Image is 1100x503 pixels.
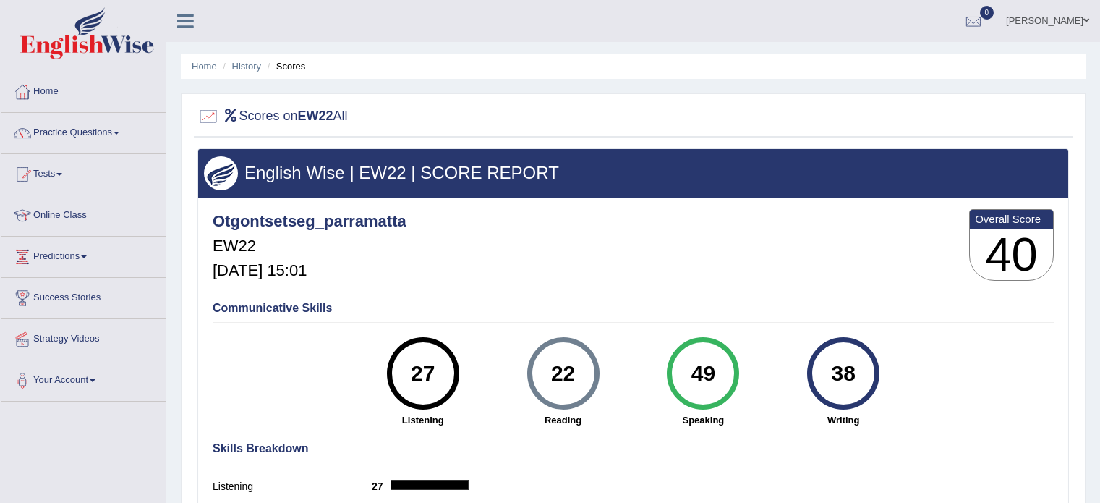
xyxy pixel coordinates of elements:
[1,237,166,273] a: Predictions
[1,360,166,397] a: Your Account
[264,59,306,73] li: Scores
[298,109,333,123] b: EW22
[192,61,217,72] a: Home
[213,442,1054,455] h4: Skills Breakdown
[780,413,906,427] strong: Writing
[1,195,166,232] a: Online Class
[1,319,166,355] a: Strategy Videos
[213,262,406,279] h5: [DATE] 15:01
[970,229,1053,281] h3: 40
[197,106,348,127] h2: Scores on All
[204,164,1062,182] h3: English Wise | EW22 | SCORE REPORT
[1,278,166,314] a: Success Stories
[213,479,372,494] label: Listening
[213,213,406,230] h4: Otgontsetseg_parramatta
[360,413,486,427] strong: Listening
[204,156,238,190] img: wings.png
[677,343,730,404] div: 49
[975,213,1048,225] b: Overall Score
[1,113,166,149] a: Practice Questions
[1,72,166,108] a: Home
[396,343,449,404] div: 27
[500,413,626,427] strong: Reading
[213,302,1054,315] h4: Communicative Skills
[980,6,994,20] span: 0
[640,413,766,427] strong: Speaking
[817,343,870,404] div: 38
[537,343,589,404] div: 22
[213,237,406,255] h5: EW22
[372,481,391,492] b: 27
[1,154,166,190] a: Tests
[232,61,261,72] a: History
